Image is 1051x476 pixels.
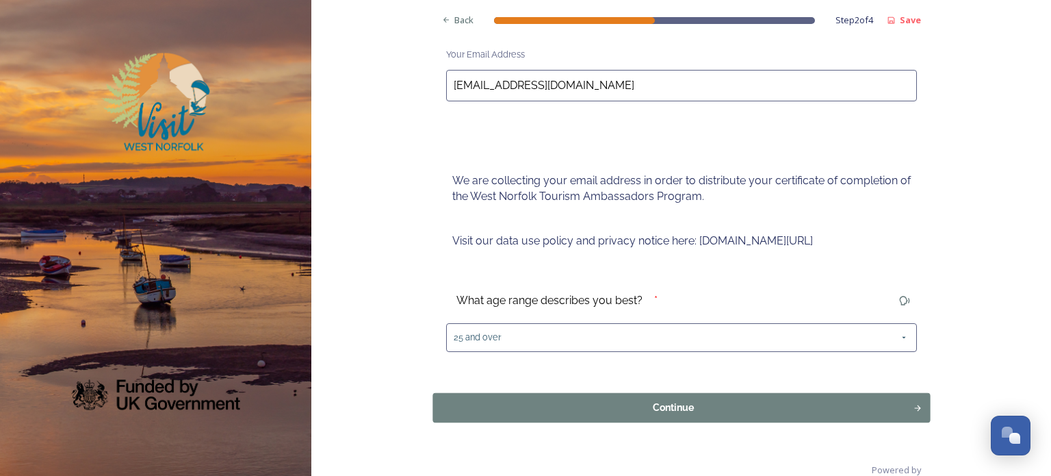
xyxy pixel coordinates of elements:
[900,14,921,26] strong: Save
[432,392,930,422] button: Continue
[454,14,473,27] span: Back
[452,173,911,204] p: We are collecting your email address in order to distribute your certificate of completion of the...
[452,234,911,249] p: Visit our data use policy and privacy notice here: [DOMAIN_NAME][URL]
[454,331,501,344] span: 25 and over
[835,14,873,27] span: Step 2 of 4
[446,49,525,60] span: Your Email Address
[446,285,653,317] div: What age range describes you best?
[991,416,1030,455] button: Open Chat
[440,400,906,414] div: Continue
[446,70,917,101] input: email@domain.com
